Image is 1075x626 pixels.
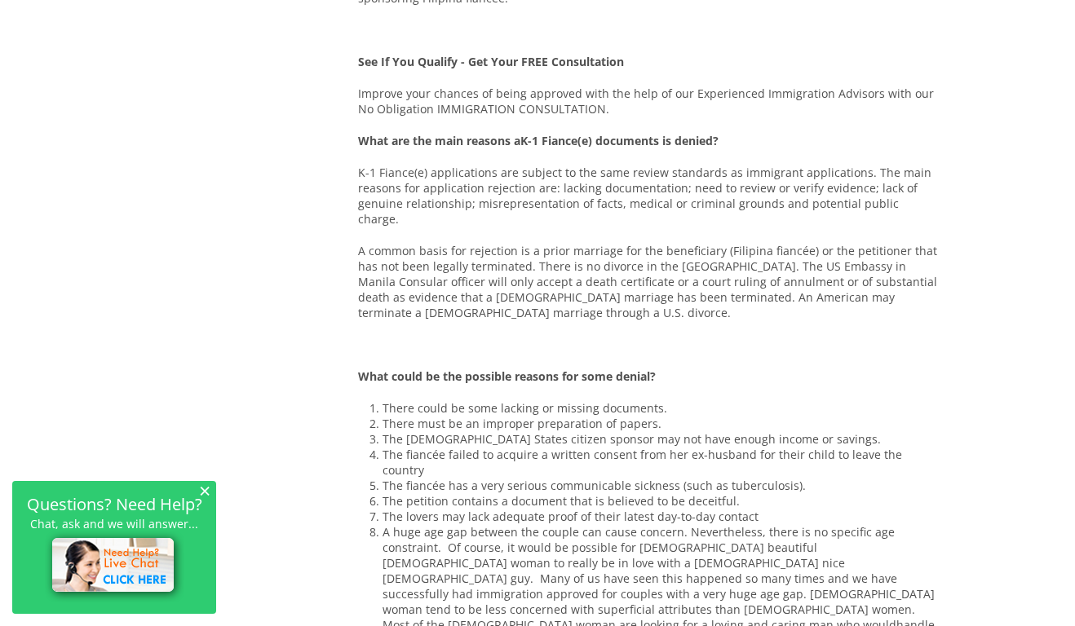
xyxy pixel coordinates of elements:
span: × [199,483,210,497]
li: The [DEMOGRAPHIC_DATA] States citizen sponsor may not have enough income or savings. [383,431,937,447]
li: There must be an improper preparation of papers. [383,416,937,431]
strong: K-1 Fiance(e) documents is denied? [520,133,719,148]
strong: What could be the possible reasons for some denial? [358,368,656,384]
p: Improve your chances of being approved with the help of our Experienced Immigration Advisors with... [358,86,937,117]
li: The lovers may lack adequate proof of their latest day-to-day contact [383,509,937,524]
strong: What are the main reasons a [358,133,520,148]
p: Chat, ask and we will answer... [20,517,208,531]
li: The fiancée failed to acquire a written consent from her ex-husband for their child to leave the ... [383,447,937,478]
img: live-chat-icon.png [45,531,184,602]
li: The petition contains a document that is believed to be deceitful. [383,493,937,509]
h2: Questions? Need Help? [20,497,208,511]
strong: See If You Qualify - Get Your FREE Consultation [358,54,624,69]
li: There could be some lacking or missing documents. [383,400,937,416]
li: The fiancée has a very serious communicable sickness (such as tuberculosis). [383,478,937,493]
p: K-1 Fiance(e) applications are subject to the same review standards as immigrant applications. Th... [358,165,937,227]
p: A common basis for rejection is a prior marriage for the beneficiary (Filipina fiancée) or the pe... [358,243,937,320]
